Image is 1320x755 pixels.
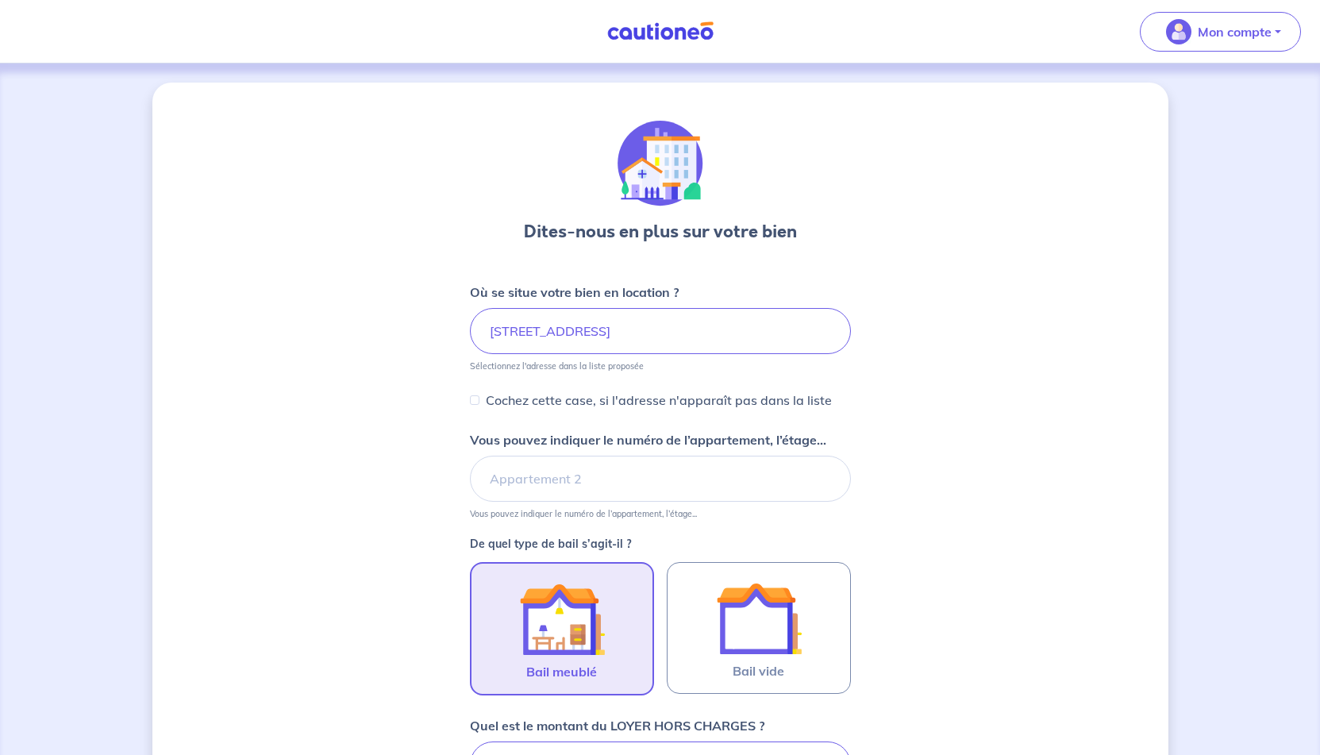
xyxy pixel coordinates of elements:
h3: Dites-nous en plus sur votre bien [524,219,797,245]
p: Cochez cette case, si l'adresse n'apparaît pas dans la liste [486,391,832,410]
img: illu_empty_lease.svg [716,576,802,661]
img: illu_houses.svg [618,121,703,206]
input: Appartement 2 [470,456,851,502]
p: Sélectionnez l'adresse dans la liste proposée [470,360,644,372]
p: Quel est le montant du LOYER HORS CHARGES ? [470,716,764,735]
p: Où se situe votre bien en location ? [470,283,679,302]
span: Bail vide [733,661,784,680]
input: 2 rue de paris, 59000 lille [470,308,851,354]
p: Mon compte [1198,22,1272,41]
p: Vous pouvez indiquer le numéro de l’appartement, l’étage... [470,508,697,519]
button: illu_account_valid_menu.svgMon compte [1140,12,1301,52]
img: Cautioneo [601,21,720,41]
img: illu_account_valid_menu.svg [1166,19,1191,44]
span: Bail meublé [526,662,597,681]
img: illu_furnished_lease.svg [519,576,605,662]
p: De quel type de bail s’agit-il ? [470,538,851,549]
p: Vous pouvez indiquer le numéro de l’appartement, l’étage... [470,430,826,449]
